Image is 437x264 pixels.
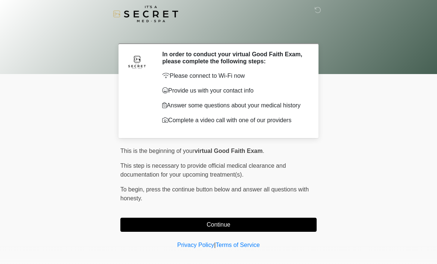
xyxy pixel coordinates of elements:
p: Complete a video call with one of our providers [162,116,306,125]
img: It's A Secret Med Spa Logo [113,6,178,22]
a: | [214,242,216,248]
span: press the continue button below and answer all questions with honesty. [120,186,309,201]
button: Continue [120,218,317,232]
span: To begin, [120,186,146,193]
img: Agent Avatar [126,51,148,73]
strong: virtual Good Faith Exam [194,148,263,154]
span: This step is necessary to provide official medical clearance and documentation for your upcoming ... [120,163,286,178]
p: Please connect to Wi-Fi now [162,71,306,80]
p: Answer some questions about your medical history [162,101,306,110]
h1: ‎ ‎ [115,27,322,40]
span: . [263,148,264,154]
a: Terms of Service [216,242,260,248]
a: Privacy Policy [177,242,214,248]
h2: In order to conduct your virtual Good Faith Exam, please complete the following steps: [162,51,306,65]
span: This is the beginning of your [120,148,194,154]
p: Provide us with your contact info [162,86,306,95]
